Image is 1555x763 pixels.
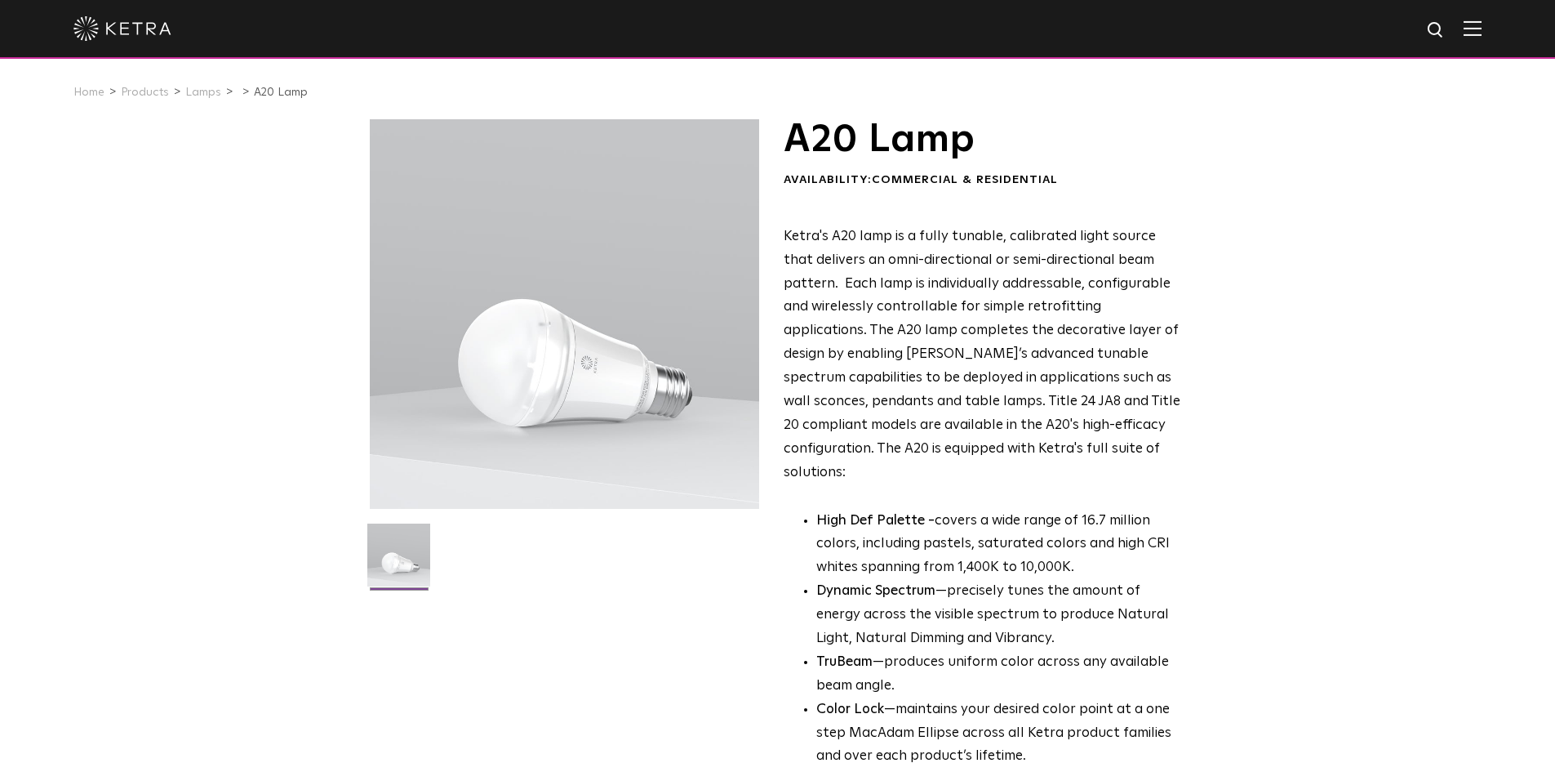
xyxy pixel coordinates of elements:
img: search icon [1426,20,1446,41]
a: Products [121,87,169,98]
div: Availability: [784,172,1181,189]
img: ketra-logo-2019-white [73,16,171,41]
span: Commercial & Residential [872,174,1058,185]
span: Ketra's A20 lamp is a fully tunable, calibrated light source that delivers an omni-directional or... [784,230,1180,480]
li: —precisely tunes the amount of energy across the visible spectrum to produce Natural Light, Natur... [816,580,1181,651]
a: Lamps [185,87,221,98]
a: A20 Lamp [254,87,308,98]
h1: A20 Lamp [784,119,1181,160]
p: covers a wide range of 16.7 million colors, including pastels, saturated colors and high CRI whit... [816,510,1181,581]
strong: Dynamic Spectrum [816,584,935,598]
strong: Color Lock [816,703,884,716]
img: Hamburger%20Nav.svg [1464,20,1482,36]
li: —produces uniform color across any available beam angle. [816,651,1181,698]
strong: TruBeam [816,655,873,669]
strong: High Def Palette - [816,514,935,528]
a: Home [73,87,104,98]
img: A20-Lamp-2021-Web-Square [367,524,430,599]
